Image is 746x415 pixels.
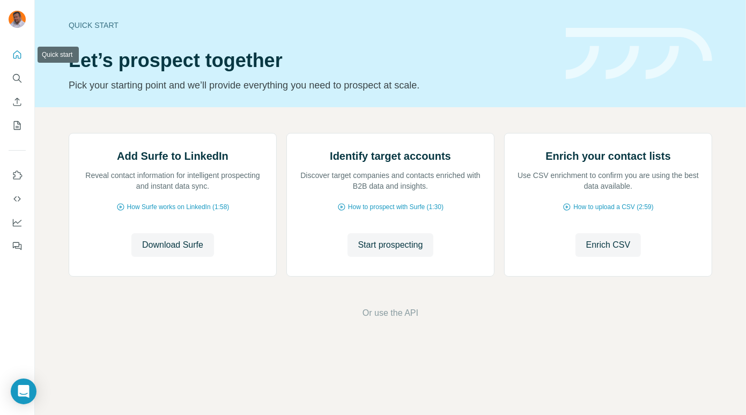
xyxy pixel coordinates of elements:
[9,166,26,185] button: Use Surfe on LinkedIn
[9,45,26,64] button: Quick start
[11,379,36,404] div: Open Intercom Messenger
[9,69,26,88] button: Search
[69,20,553,31] div: Quick start
[575,233,641,257] button: Enrich CSV
[363,307,418,320] button: Or use the API
[9,213,26,232] button: Dashboard
[117,149,228,164] h2: Add Surfe to LinkedIn
[131,233,214,257] button: Download Surfe
[566,28,712,80] img: banner
[9,116,26,135] button: My lists
[348,202,444,212] span: How to prospect with Surfe (1:30)
[298,170,483,191] p: Discover target companies and contacts enriched with B2B data and insights.
[330,149,451,164] h2: Identify target accounts
[545,149,670,164] h2: Enrich your contact lists
[573,202,653,212] span: How to upload a CSV (2:59)
[127,202,230,212] span: How Surfe works on LinkedIn (1:58)
[69,78,553,93] p: Pick your starting point and we’ll provide everything you need to prospect at scale.
[9,11,26,28] img: Avatar
[142,239,203,251] span: Download Surfe
[9,92,26,112] button: Enrich CSV
[9,189,26,209] button: Use Surfe API
[9,236,26,256] button: Feedback
[80,170,265,191] p: Reveal contact information for intelligent prospecting and instant data sync.
[358,239,423,251] span: Start prospecting
[348,233,434,257] button: Start prospecting
[69,50,553,71] h1: Let’s prospect together
[515,170,701,191] p: Use CSV enrichment to confirm you are using the best data available.
[586,239,631,251] span: Enrich CSV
